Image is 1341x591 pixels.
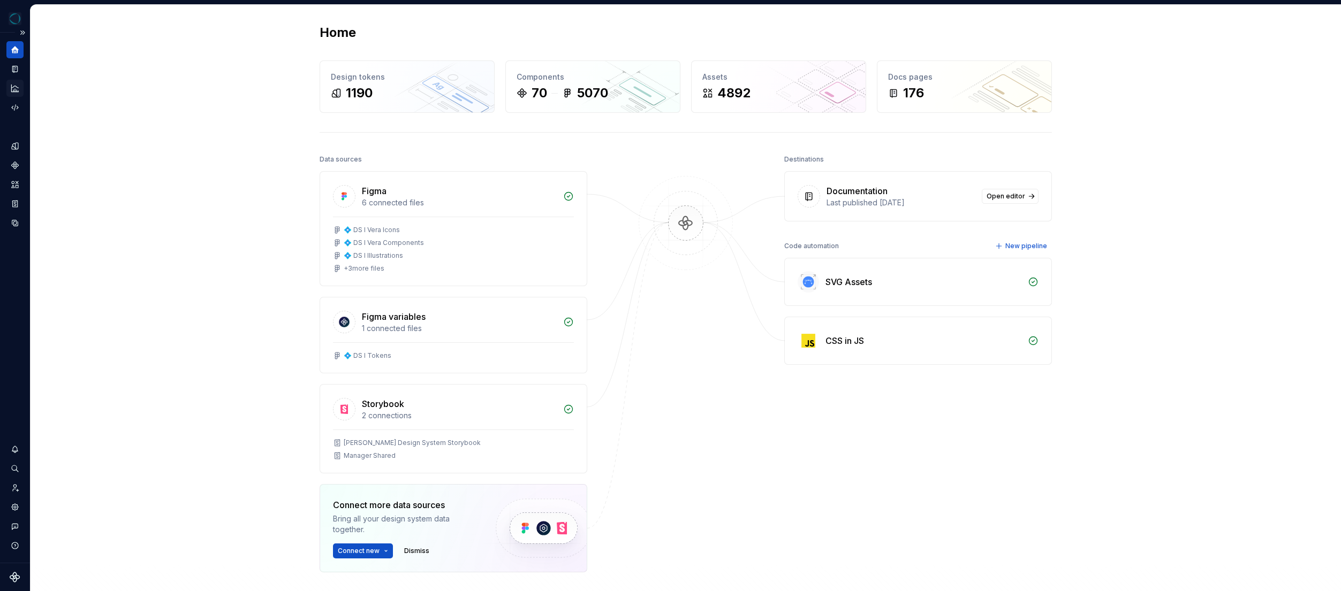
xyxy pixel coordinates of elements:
[320,297,587,373] a: Figma variables1 connected files💠 DS I Tokens
[362,397,404,410] div: Storybook
[362,310,426,323] div: Figma variables
[15,25,30,40] button: Expand sidebar
[825,334,864,347] div: CSS in JS
[331,72,483,82] div: Design tokens
[517,72,669,82] div: Components
[344,226,400,234] div: 💠 DS I Vera Icons
[338,547,380,555] span: Connect new
[344,451,396,460] div: Manager Shared
[987,192,1025,201] span: Open editor
[691,60,866,113] a: Assets4892
[362,185,387,197] div: Figma
[827,185,888,197] div: Documentation
[399,543,434,558] button: Dismiss
[344,351,391,360] div: 💠 DS I Tokens
[333,498,478,511] div: Connect more data sources
[888,72,1041,82] div: Docs pages
[344,439,481,447] div: [PERSON_NAME] Design System Storybook
[333,543,393,558] button: Connect new
[827,197,975,208] div: Last published [DATE]
[1005,242,1047,250] span: New pipeline
[877,60,1052,113] a: Docs pages176
[320,60,495,113] a: Design tokens1190
[577,85,608,102] div: 5070
[6,99,24,116] a: Code automation
[6,41,24,58] a: Home
[6,479,24,496] a: Invite team
[992,239,1052,254] button: New pipeline
[532,85,547,102] div: 70
[362,197,557,208] div: 6 connected files
[6,518,24,535] button: Contact support
[320,24,356,41] h2: Home
[333,513,478,535] div: Bring all your design system data together.
[346,85,373,102] div: 1190
[404,547,429,555] span: Dismiss
[10,572,20,582] svg: Supernova Logo
[6,80,24,97] a: Analytics
[702,72,855,82] div: Assets
[6,214,24,232] a: Data sources
[344,251,403,260] div: 💠 DS I Illustrations
[825,275,872,288] div: SVG Assets
[6,137,24,155] a: Design tokens
[362,323,557,334] div: 1 connected files
[6,441,24,458] button: Notifications
[6,176,24,193] a: Assets
[320,152,362,167] div: Data sources
[9,12,21,25] img: e0e0e46e-566d-4916-84b9-f308656432a6.png
[784,239,839,254] div: Code automation
[982,189,1039,204] a: Open editor
[6,60,24,78] a: Documentation
[903,85,924,102] div: 176
[6,195,24,212] a: Storybook stories
[784,152,824,167] div: Destinations
[344,239,424,247] div: 💠 DS I Vera Components
[717,85,751,102] div: 4892
[320,384,587,473] a: Storybook2 connections[PERSON_NAME] Design System StorybookManager Shared
[6,498,24,516] a: Settings
[320,171,587,286] a: Figma6 connected files💠 DS I Vera Icons💠 DS I Vera Components💠 DS I Illustrations+3more files
[362,410,557,421] div: 2 connections
[344,264,384,273] div: + 3 more files
[505,60,680,113] a: Components705070
[6,157,24,174] a: Components
[6,460,24,477] button: Search ⌘K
